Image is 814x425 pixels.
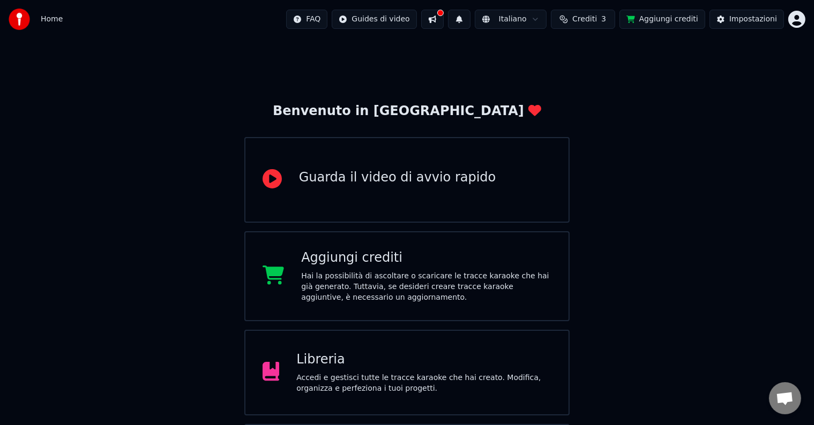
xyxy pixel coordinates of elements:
nav: breadcrumb [41,14,63,25]
div: Aggiungi crediti [301,249,551,267]
div: Accedi e gestisci tutte le tracce karaoke che hai creato. Modifica, organizza e perfeziona i tuoi... [296,373,551,394]
img: youka [9,9,30,30]
button: Impostazioni [710,10,784,29]
a: Aprire la chat [769,382,801,414]
div: Impostazioni [729,14,777,25]
div: Benvenuto in [GEOGRAPHIC_DATA] [273,103,541,120]
button: Guides di video [332,10,416,29]
button: Crediti3 [551,10,615,29]
div: Libreria [296,351,551,368]
span: 3 [601,14,606,25]
button: Aggiungi crediti [619,10,705,29]
button: FAQ [286,10,327,29]
span: Home [41,14,63,25]
div: Guarda il video di avvio rapido [299,169,496,186]
div: Hai la possibilità di ascoltare o scaricare le tracce karaoke che hai già generato. Tuttavia, se ... [301,271,551,303]
span: Crediti [572,14,597,25]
